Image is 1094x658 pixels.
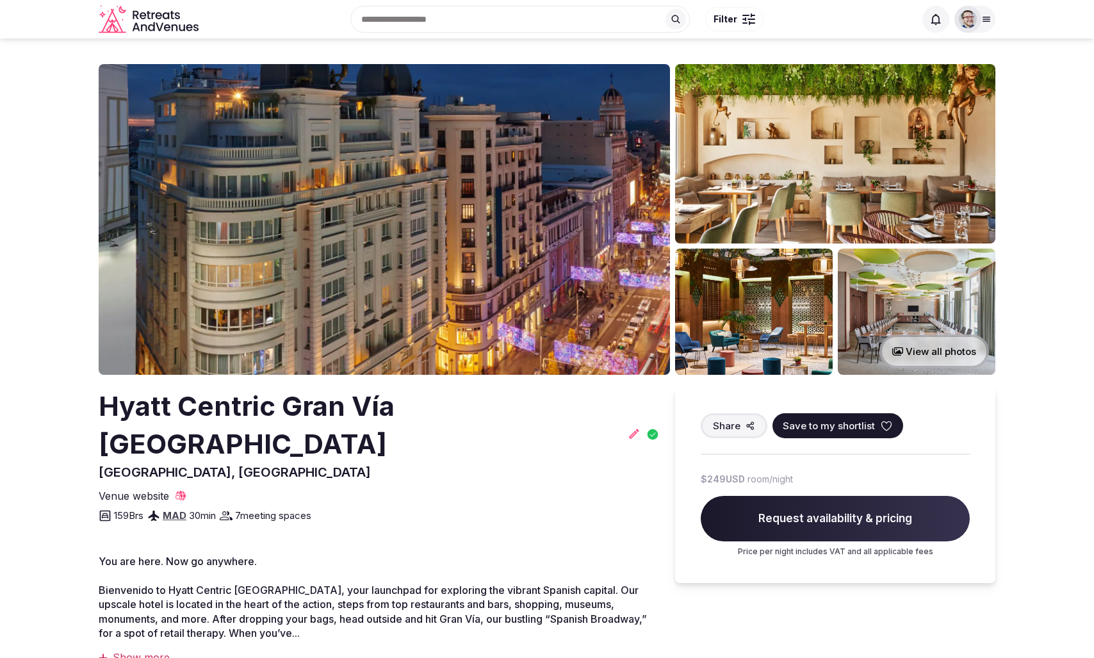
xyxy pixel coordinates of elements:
[783,419,875,432] span: Save to my shortlist
[713,419,740,432] span: Share
[99,5,201,34] svg: Retreats and Venues company logo
[879,334,989,368] button: View all photos
[99,64,670,375] img: Venue cover photo
[99,465,371,480] span: [GEOGRAPHIC_DATA], [GEOGRAPHIC_DATA]
[99,388,623,463] h2: Hyatt Centric Gran Vía [GEOGRAPHIC_DATA]
[163,509,186,522] a: MAD
[747,473,793,486] span: room/night
[189,509,216,522] span: 30 min
[99,584,647,639] span: Bienvenido to Hyatt Centric [GEOGRAPHIC_DATA], your launchpad for exploring the vibrant Spanish c...
[959,10,977,28] img: Glen Hayes
[701,496,970,542] span: Request availability & pricing
[235,509,311,522] span: 7 meeting spaces
[99,489,187,503] a: Venue website
[114,509,143,522] span: 159 Brs
[701,413,767,438] button: Share
[714,13,737,26] span: Filter
[701,547,970,557] p: Price per night includes VAT and all applicable fees
[675,64,995,243] img: Venue gallery photo
[675,249,833,375] img: Venue gallery photo
[99,489,169,503] span: Venue website
[99,5,201,34] a: Visit the homepage
[772,413,903,438] button: Save to my shortlist
[838,249,995,375] img: Venue gallery photo
[701,473,745,486] span: $249 USD
[99,555,257,568] span: You are here. Now go anywhere.
[705,7,763,31] button: Filter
